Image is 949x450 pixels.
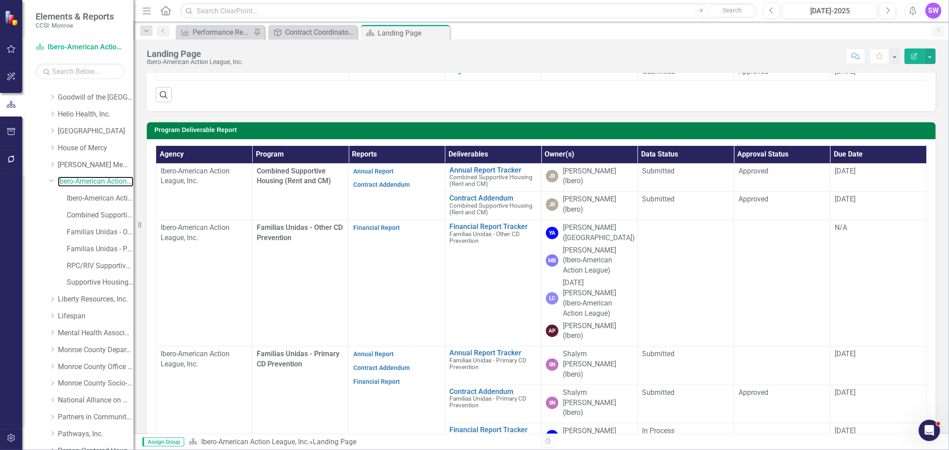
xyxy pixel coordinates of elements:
[450,357,527,370] span: Familias Unidas - Primary CD Prevention
[58,345,133,355] a: Monroe County Department of Social Services
[67,261,133,271] a: RPC/RIV Supportive Housing
[835,388,856,397] span: [DATE]
[734,163,831,192] td: Double-Click to Edit
[271,27,355,38] a: Contract Coordinator Review
[830,163,927,192] td: Double-Click to Edit
[67,277,133,288] a: Supportive Housing Non-Reinvestment
[830,385,927,423] td: Double-Click to Edit
[541,192,638,220] td: Double-Click to Edit
[786,6,874,16] div: [DATE]-2025
[189,437,535,447] div: »
[450,166,537,174] a: Annual Report Tracker
[58,362,133,372] a: Monroe County Office of Mental Health
[353,350,394,358] a: Annual Report
[835,350,856,358] span: [DATE]
[178,27,251,38] a: Performance Report
[563,349,633,380] div: Shalym [PERSON_NAME] (Ibero)
[285,27,355,38] div: Contract Coordinator Review
[541,385,638,423] td: Double-Click to Edit
[919,420,940,441] iframe: Intercom live chat
[353,181,410,188] a: Contract Addendum
[58,160,133,170] a: [PERSON_NAME] Memorial Institute, Inc.
[58,429,133,439] a: Pathways, Inc.
[546,358,558,371] div: SN
[193,27,251,38] div: Performance Report
[353,364,410,371] a: Contract Addendum
[642,426,675,435] span: In Process
[642,195,675,203] span: Submitted
[835,426,856,435] span: [DATE]
[638,385,734,423] td: Double-Click to Edit
[541,346,638,385] td: Double-Click to Edit
[58,311,133,321] a: Lifespan
[142,438,184,446] span: Assign Group
[450,388,537,396] a: Contract Addendum
[546,325,558,337] div: AP
[313,438,356,446] div: Landing Page
[563,278,633,318] div: [DATE][PERSON_NAME] (Ibero-American Action League)
[201,438,309,446] a: Ibero-American Action League, Inc.
[835,195,856,203] span: [DATE]
[642,167,675,175] span: Submitted
[734,220,831,346] td: Double-Click to Edit
[450,202,533,216] span: Combined Supportive Housing (Rent and CM)
[67,193,133,204] a: Ibero-American Action League, Inc. (MCOMH Internal)
[4,10,20,25] img: ClearPoint Strategy
[58,109,133,120] a: Helio Health, Inc.
[450,395,527,409] span: Familias Unidas - Primary CD Prevention
[546,170,558,182] div: JR
[161,166,248,187] p: Ibero-American Action League, Inc.
[835,167,856,175] span: [DATE]
[546,430,558,442] div: YA
[36,22,114,29] small: CCSI: Monroe
[161,349,248,370] p: Ibero-American Action League, Inc.
[180,3,757,19] input: Search ClearPoint...
[36,64,125,79] input: Search Below...
[450,230,520,244] span: Familias Unidas - Other CD Prevention
[67,210,133,221] a: Combined Supportive Housing (Rent and CM)
[563,388,633,418] div: Shalym [PERSON_NAME] (Ibero)
[642,388,675,397] span: Submitted
[830,346,927,385] td: Double-Click to Edit
[58,328,133,338] a: Mental Health Association
[58,412,133,422] a: Partners in Community Development
[154,127,931,133] h3: Program Deliverable Report
[445,192,541,220] td: Double-Click to Edit Right Click for Context Menu
[58,92,133,103] a: Goodwill of the [GEOGRAPHIC_DATA]
[450,194,537,202] a: Contract Addendum
[156,220,253,346] td: Double-Click to Edit
[58,126,133,137] a: [GEOGRAPHIC_DATA]
[257,350,340,368] span: Familias Unidas - Primary CD Prevention
[563,245,633,276] div: [PERSON_NAME] (Ibero-American Action League)
[36,42,125,52] a: Ibero-American Action League, Inc.
[58,143,133,153] a: House of Mercy
[546,292,558,305] div: LC
[563,194,633,215] div: [PERSON_NAME] (Ibero)
[349,163,445,220] td: Double-Click to Edit
[546,254,558,267] div: MB
[710,4,755,17] button: Search
[925,3,941,19] button: SW
[783,3,877,19] button: [DATE]-2025
[734,192,831,220] td: Double-Click to Edit
[642,350,675,358] span: Submitted
[353,168,394,175] a: Annual Report
[257,167,331,185] span: Combined Supportive Housing (Rent and CM)
[450,426,537,434] a: Financial Report Tracker
[156,163,253,220] td: Double-Click to Edit
[739,388,768,397] span: Approved
[445,346,541,385] td: Double-Click to Edit Right Click for Context Menu
[257,223,343,242] span: Familias Unidas - Other CD Prevention
[638,163,734,192] td: Double-Click to Edit
[445,220,541,346] td: Double-Click to Edit Right Click for Context Menu
[353,224,400,231] a: Financial Report
[450,434,527,447] span: Familias Unidas - Primary CD Prevention
[450,67,537,75] a: Organizational Chart
[67,244,133,254] a: Familias Unidas - Primary CD Prevention
[349,220,445,346] td: Double-Click to Edit
[541,220,638,346] td: Double-Click to Edit
[58,177,133,187] a: Ibero-American Action League, Inc.
[546,198,558,211] div: JR
[563,321,633,342] div: [PERSON_NAME] (Ibero)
